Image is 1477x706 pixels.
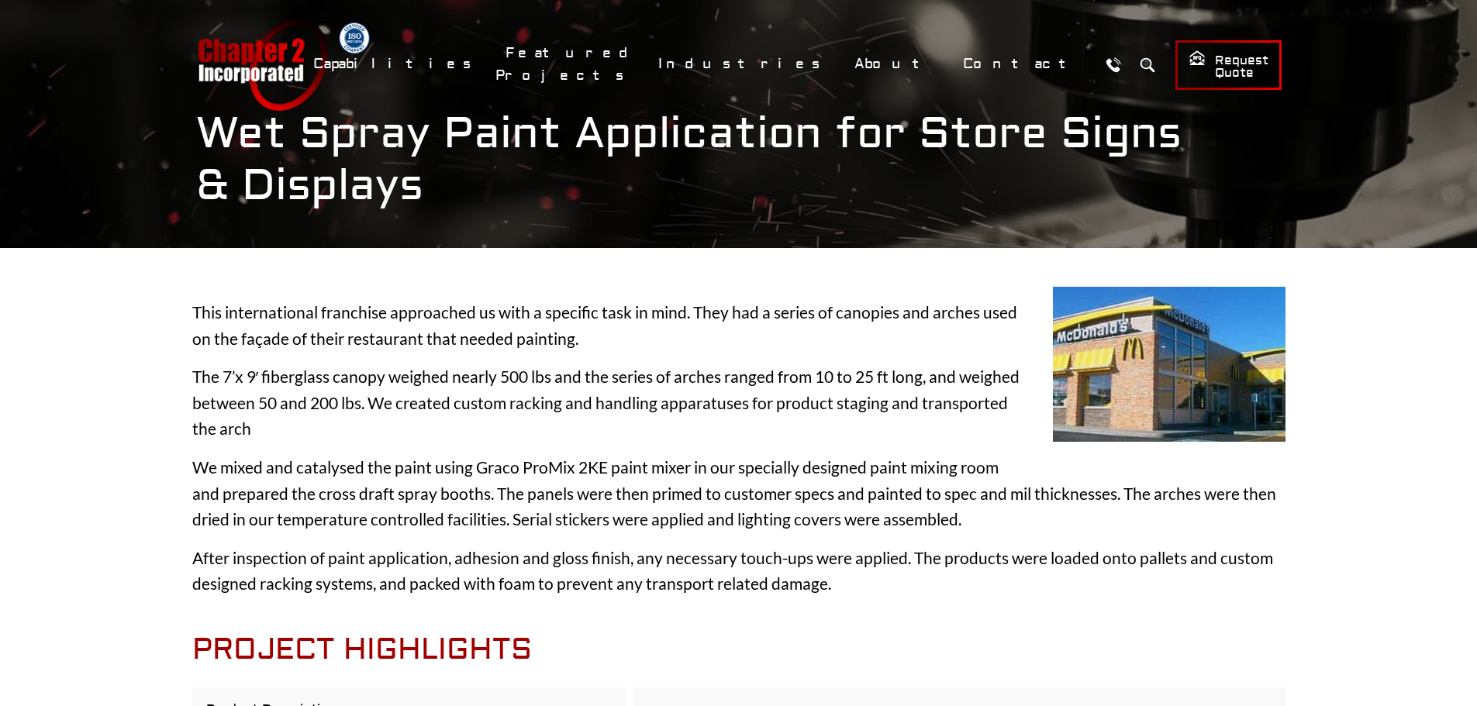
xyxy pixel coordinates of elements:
a: About [844,47,945,81]
p: This international franchise approached us with a specific task in mind. They had a series of can... [192,299,1285,351]
span: Request Quote [1189,50,1268,81]
p: After inspection of paint application, adhesion and gloss finish, any necessary touch-ups were ap... [192,545,1285,597]
a: Request Quote [1175,40,1282,90]
a: Capabilities [303,47,488,81]
a: Featured Projects [495,36,640,92]
a: Industries [648,47,837,81]
h1: Wet Spray Paint Application for Store Signs & Displays [196,108,1282,212]
button: Search [1134,50,1162,79]
h2: Project Highlights [192,632,1285,668]
p: We mixed and catalysed the paint using Graco ProMix 2KE paint mixer in our specially designed pai... [192,454,1285,532]
a: Call Us [1099,50,1128,79]
img: Yellow spray paint [1053,287,1285,442]
a: Chapter 2 Incorporated [196,19,328,111]
a: Contact [953,47,1092,81]
p: The 7’x 9′ fiberglass canopy weighed nearly 500 lbs and the series of arches ranged from 10 to 25... [192,363,1285,442]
